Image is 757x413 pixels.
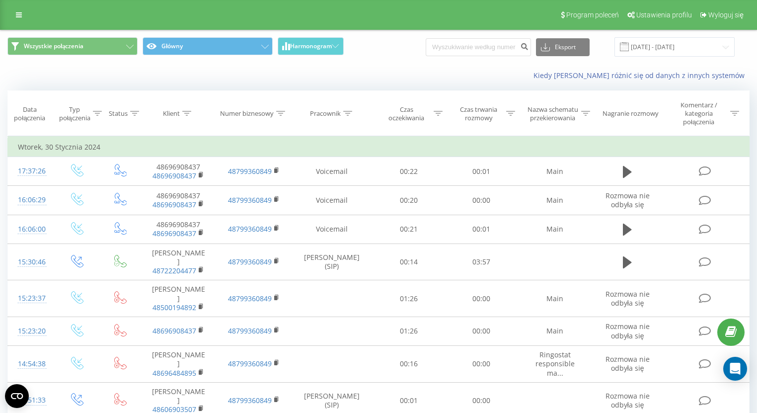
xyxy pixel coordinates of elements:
[373,280,445,317] td: 01:26
[426,38,531,56] input: Wyszukiwanie według numeru
[518,186,593,215] td: Main
[228,396,272,405] a: 48799360849
[445,157,518,186] td: 00:01
[152,200,196,209] a: 48696908437
[141,157,217,186] td: 48696908437
[292,215,373,244] td: Voicemail
[18,190,44,210] div: 16:06:29
[5,384,29,408] button: Open CMP widget
[59,105,90,122] div: Typ połączenia
[18,289,44,308] div: 15:23:37
[141,215,217,244] td: 48696908437
[228,257,272,266] a: 48799360849
[708,11,744,19] span: Wyloguj się
[670,101,728,126] div: Komentarz / kategoria połączenia
[18,162,44,181] div: 17:37:26
[606,289,650,308] span: Rozmowa nie odbyła się
[518,280,593,317] td: Main
[603,109,659,118] div: Nagranie rozmowy
[373,157,445,186] td: 00:22
[373,186,445,215] td: 00:20
[141,244,217,280] td: [PERSON_NAME]
[109,109,128,118] div: Status
[18,252,44,272] div: 15:30:46
[310,109,341,118] div: Pracownik
[24,42,83,50] span: Wszystkie połączenia
[527,105,579,122] div: Nazwa schematu przekierowania
[566,11,619,19] span: Program poleceń
[373,215,445,244] td: 00:21
[536,38,590,56] button: Eksport
[143,37,273,55] button: Główny
[228,166,272,176] a: 48799360849
[141,346,217,383] td: [PERSON_NAME]
[141,280,217,317] td: [PERSON_NAME]
[535,350,575,377] span: Ringostat responsible ma...
[381,105,431,122] div: Czas oczekiwania
[373,317,445,345] td: 01:26
[606,391,650,410] span: Rozmowa nie odbyła się
[445,244,518,280] td: 03:57
[454,105,504,122] div: Czas trwania rozmowy
[228,195,272,205] a: 48799360849
[518,215,593,244] td: Main
[152,266,196,275] a: 48722204477
[445,215,518,244] td: 00:01
[152,171,196,180] a: 48696908437
[228,359,272,368] a: 48799360849
[445,317,518,345] td: 00:00
[723,357,747,381] div: Open Intercom Messenger
[278,37,344,55] button: Harmonogram
[152,326,196,335] a: 48696908437
[228,294,272,303] a: 48799360849
[18,354,44,374] div: 14:54:38
[152,229,196,238] a: 48696908437
[292,157,373,186] td: Voicemail
[445,280,518,317] td: 00:00
[518,157,593,186] td: Main
[292,186,373,215] td: Voicemail
[18,220,44,239] div: 16:06:00
[533,71,750,80] a: Kiedy [PERSON_NAME] różnić się od danych z innych systemów
[220,109,274,118] div: Numer biznesowy
[292,244,373,280] td: [PERSON_NAME] (SIP)
[445,186,518,215] td: 00:00
[152,303,196,312] a: 48500194892
[606,191,650,209] span: Rozmowa nie odbyła się
[163,109,180,118] div: Klient
[373,346,445,383] td: 00:16
[8,105,52,122] div: Data połączenia
[228,224,272,234] a: 48799360849
[518,317,593,345] td: Main
[228,326,272,335] a: 48799360849
[18,391,44,410] div: 14:51:33
[8,137,750,157] td: Wtorek, 30 Stycznia 2024
[152,368,196,378] a: 48696484895
[290,43,332,50] span: Harmonogram
[445,346,518,383] td: 00:00
[18,322,44,341] div: 15:23:20
[7,37,138,55] button: Wszystkie połączenia
[606,322,650,340] span: Rozmowa nie odbyła się
[606,354,650,373] span: Rozmowa nie odbyła się
[373,244,445,280] td: 00:14
[141,186,217,215] td: 48696908437
[636,11,692,19] span: Ustawienia profilu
